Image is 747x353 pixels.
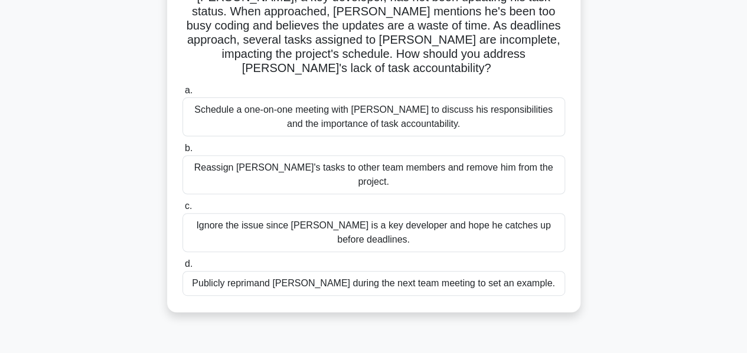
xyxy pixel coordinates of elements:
[185,259,193,269] span: d.
[182,97,565,136] div: Schedule a one-on-one meeting with [PERSON_NAME] to discuss his responsibilities and the importan...
[185,201,192,211] span: c.
[185,143,193,153] span: b.
[182,271,565,296] div: Publicly reprimand [PERSON_NAME] during the next team meeting to set an example.
[182,155,565,194] div: Reassign [PERSON_NAME]'s tasks to other team members and remove him from the project.
[182,213,565,252] div: Ignore the issue since [PERSON_NAME] is a key developer and hope he catches up before deadlines.
[185,85,193,95] span: a.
